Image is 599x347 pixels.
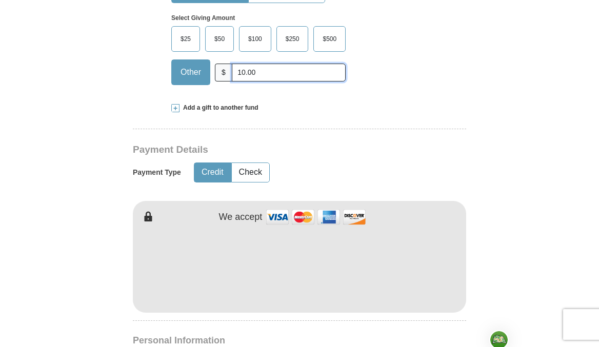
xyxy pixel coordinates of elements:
[179,104,258,112] span: Add a gift to another fund
[194,163,231,182] button: Credit
[133,336,466,344] h4: Personal Information
[243,31,267,47] span: $100
[215,64,232,81] span: $
[171,14,235,22] strong: Select Giving Amount
[232,64,346,81] input: Other Amount
[232,163,269,182] button: Check
[209,31,230,47] span: $50
[219,212,263,223] h4: We accept
[133,144,394,156] h3: Payment Details
[175,65,206,80] span: Other
[175,31,196,47] span: $25
[317,31,342,47] span: $500
[133,168,181,177] h5: Payment Type
[281,31,305,47] span: $250
[265,206,367,228] img: credit cards accepted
